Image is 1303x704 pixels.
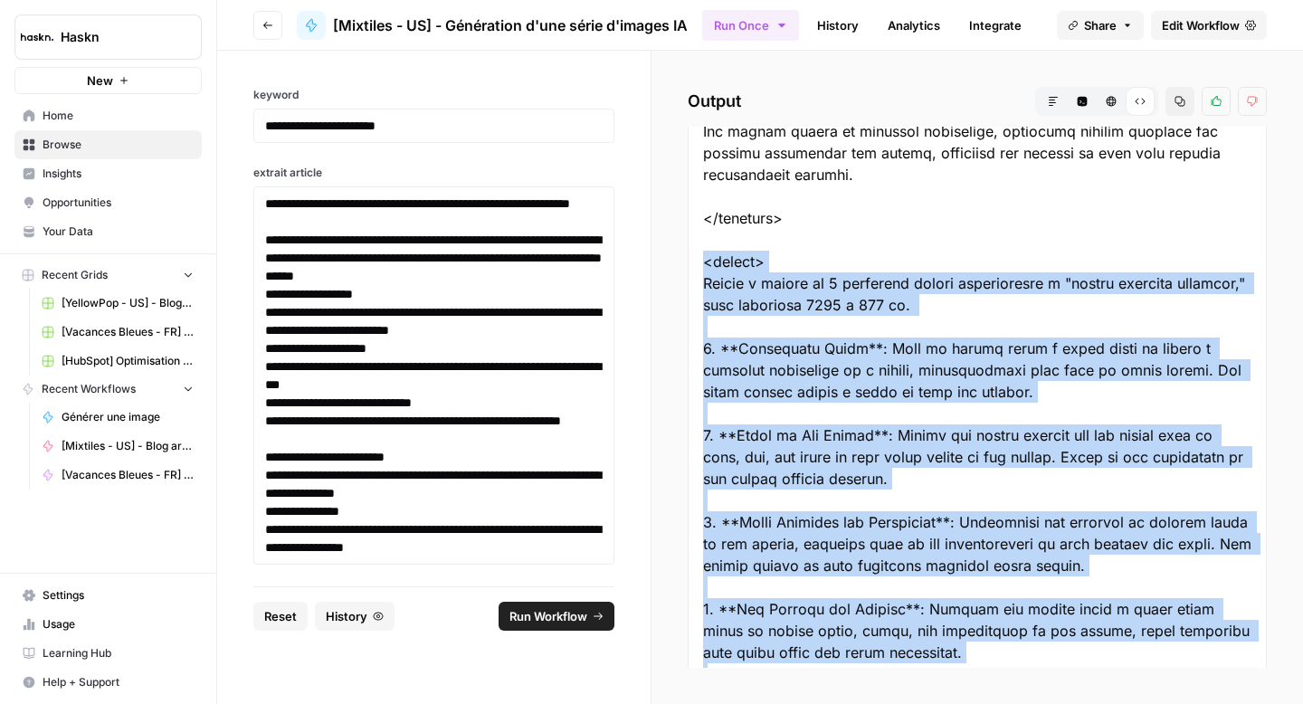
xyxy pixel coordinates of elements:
span: Run Workflow [509,607,587,625]
a: [Vacances Bleues - FR] Pages refonte sites hôtels - [GEOGRAPHIC_DATA] [33,461,202,490]
a: Générer une image [33,403,202,432]
a: Settings [14,581,202,610]
label: keyword [253,87,614,103]
button: New [14,67,202,94]
span: Opportunities [43,195,194,211]
span: Insights [43,166,194,182]
a: Edit Workflow [1151,11,1267,40]
label: extrait article [253,165,614,181]
a: [YellowPop - US] - Blog Articles - 1000 words [33,289,202,318]
a: Usage [14,610,202,639]
a: Your Data [14,217,202,246]
span: [Mixtiles - US] - Génération d'une série d'images IA [333,14,688,36]
span: Share [1084,16,1117,34]
h2: Output [688,87,1267,116]
span: Haskn [61,28,170,46]
span: Reset [264,607,297,625]
a: Browse [14,130,202,159]
button: History [315,602,395,631]
span: [Vacances Bleues - FR] Pages refonte sites hôtels - [GEOGRAPHIC_DATA] [62,467,194,483]
button: Workspace: Haskn [14,14,202,60]
button: Recent Grids [14,262,202,289]
a: Learning Hub [14,639,202,668]
a: Home [14,101,202,130]
span: [YellowPop - US] - Blog Articles - 1000 words [62,295,194,311]
a: [Mixtiles - US] - Blog articles [33,432,202,461]
span: History [326,607,367,625]
span: Help + Support [43,674,194,690]
a: Opportunities [14,188,202,217]
a: [Mixtiles - US] - Génération d'une série d'images IA [297,11,688,40]
span: Learning Hub [43,645,194,661]
span: Usage [43,616,194,633]
button: Help + Support [14,668,202,697]
a: [Vacances Bleues - FR] Pages refonte sites hôtels - [GEOGRAPHIC_DATA] [33,318,202,347]
a: Analytics [877,11,951,40]
span: Générer une image [62,409,194,425]
span: Recent Grids [42,267,108,283]
button: Reset [253,602,308,631]
a: Insights [14,159,202,188]
span: Browse [43,137,194,153]
span: Settings [43,587,194,604]
a: Integrate [958,11,1032,40]
a: History [806,11,870,40]
button: Run Once [702,10,799,41]
a: [HubSpot] Optimisation - Articles de blog (V2) Grid [33,347,202,376]
span: [Vacances Bleues - FR] Pages refonte sites hôtels - [GEOGRAPHIC_DATA] [62,324,194,340]
span: [Mixtiles - US] - Blog articles [62,438,194,454]
span: Your Data [43,224,194,240]
img: Haskn Logo [21,21,53,53]
span: Recent Workflows [42,381,136,397]
button: Share [1057,11,1144,40]
button: Recent Workflows [14,376,202,403]
span: Edit Workflow [1162,16,1240,34]
button: Run Workflow [499,602,614,631]
span: [HubSpot] Optimisation - Articles de blog (V2) Grid [62,353,194,369]
span: Home [43,108,194,124]
span: New [87,71,113,90]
